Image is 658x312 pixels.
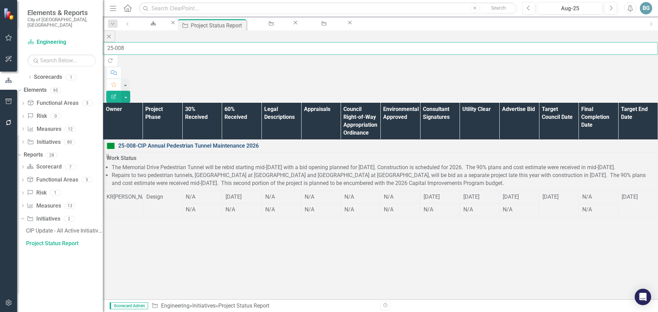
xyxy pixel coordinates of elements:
a: Risk [27,112,47,120]
div: Project Status Report [218,302,269,309]
div: KR [107,193,113,201]
div: 1 [50,190,61,196]
img: ClearPoint Strategy [3,8,15,20]
td: Double-Click to Edit [460,191,499,203]
a: Engineering [161,302,190,309]
div: N/A [186,206,218,214]
span: Elements & Reports [27,9,96,17]
div: Aug-25 [539,4,600,13]
td: Double-Click to Edit [618,191,658,216]
div: N/A [186,193,218,201]
div: Engineering [141,26,163,34]
li: The Memorial Drive Pedestrian Tunnel will be rebid starting mid-[DATE] with a bid opening planned... [112,164,654,172]
button: BG [640,2,652,14]
div: 0 [50,113,61,119]
div: 12 [65,126,76,132]
div: N/A [305,193,337,201]
td: Double-Click to Edit [341,191,380,203]
div: [PERSON_NAME] [113,193,155,201]
a: Measures [27,125,61,133]
td: Double-Click to Edit [103,152,658,191]
div: Open Intercom Messenger [635,289,651,305]
div: N/A [305,206,337,214]
a: Scorecard [27,163,61,171]
div: Manage Elements [305,26,340,34]
td: Double-Click to Edit [222,191,261,203]
td: Double-Click to Edit [420,191,460,203]
td: Double-Click to Edit [539,191,579,216]
a: 25-008-CIP Annual Pedestrian Tunnel Maintenance 2026 [118,142,654,150]
td: Double-Click to Edit [380,203,420,216]
span: [DATE] [226,194,242,200]
div: N/A [265,206,298,214]
a: Project Status Report [24,238,103,249]
td: Double-Click to Edit [222,203,261,216]
td: Double-Click to Edit [380,191,420,203]
a: Manage Elements [299,19,346,28]
div: 7 [65,164,76,170]
td: Double-Click to Edit [261,191,301,203]
span: Search [491,5,506,11]
input: Search ClearPoint... [139,2,517,14]
td: Double-Click to Edit [420,203,460,216]
div: 5 [82,177,93,183]
a: Initiatives [27,138,60,146]
a: Functional Areas [27,176,78,184]
input: Find in Project Status Report... [103,42,658,55]
div: 2 [64,216,75,222]
div: Project Status Report [26,240,103,247]
div: CIP Update - All Active Initiatives [26,228,103,234]
a: Initiatives [192,302,216,309]
div: 95 [50,87,61,93]
td: Double-Click to Edit [301,203,341,216]
div: N/A [384,206,416,214]
span: [DATE] [622,194,638,200]
a: CIP Update - All Active Initiatives [24,225,103,236]
span: [DATE] [463,194,479,200]
div: Project Status Report [191,21,245,30]
a: Scorecards [34,73,62,81]
div: N/A [265,193,298,201]
div: Manage Reports [254,26,286,34]
span: [DATE] [424,194,440,200]
div: N/A [384,193,416,201]
div: N/A [424,206,456,214]
span: Scorecard Admin [110,302,148,309]
div: 28 [46,152,57,158]
td: Double-Click to Edit [578,191,618,203]
a: Reports [24,151,43,159]
div: N/A [463,206,496,214]
a: Engineering [135,19,170,28]
div: N/A [226,206,258,214]
a: Measures [27,202,61,210]
a: Functional Areas [27,99,78,107]
strong: Work Status [107,155,136,161]
small: City of [GEOGRAPHIC_DATA], [GEOGRAPHIC_DATA] [27,17,96,28]
div: 1 [65,74,76,80]
td: Double-Click to Edit [301,191,341,203]
td: Double-Click to Edit [261,203,301,216]
div: N/A [582,206,615,214]
a: Initiatives [27,215,60,223]
td: Double-Click to Edit [182,191,222,203]
td: Double-Click to Edit [499,191,539,203]
a: Engineering [27,38,96,46]
td: Double-Click to Edit [341,203,380,216]
input: Search Below... [27,54,96,66]
div: N/A [582,193,615,201]
a: Elements [24,86,47,94]
td: Double-Click to Edit [143,191,182,216]
td: Double-Click to Edit [578,203,618,216]
td: Double-Click to Edit [182,203,222,216]
a: Manage Reports [248,19,292,28]
img: On Target [107,142,115,150]
div: N/A [503,206,535,214]
div: 80 [64,139,75,145]
div: N/A [344,206,377,214]
div: 3 [82,100,93,106]
span: [DATE] [503,194,519,200]
button: Aug-25 [537,2,603,14]
td: Double-Click to Edit [460,203,499,216]
td: Double-Click to Edit [499,203,539,216]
